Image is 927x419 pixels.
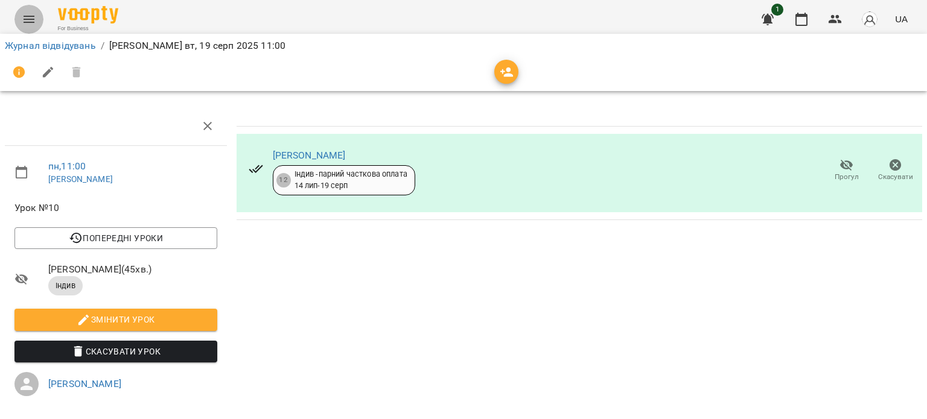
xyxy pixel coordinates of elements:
button: Menu [14,5,43,34]
a: [PERSON_NAME] [273,150,346,161]
span: 1 [771,4,783,16]
span: UA [895,13,908,25]
li: / [101,39,104,53]
a: пн , 11:00 [48,160,86,172]
p: [PERSON_NAME] вт, 19 серп 2025 11:00 [109,39,285,53]
span: Урок №10 [14,201,217,215]
button: Скасувати Урок [14,341,217,362]
a: [PERSON_NAME] [48,378,121,389]
span: Скасувати Урок [24,344,208,359]
span: Скасувати [878,172,913,182]
span: Прогул [835,172,859,182]
a: Журнал відвідувань [5,40,96,51]
button: Змінити урок [14,309,217,330]
div: Індив -парний часткова оплата 14 лип - 19 серп [295,169,407,191]
nav: breadcrumb [5,39,922,53]
span: Попередні уроки [24,231,208,245]
img: Voopty Logo [58,6,118,24]
button: Попередні уроки [14,227,217,249]
div: 12 [276,173,291,187]
button: Скасувати [871,154,920,187]
span: For Business [58,25,118,33]
img: avatar_s.png [861,11,878,28]
span: [PERSON_NAME] ( 45 хв. ) [48,262,217,277]
span: Змінити урок [24,312,208,327]
span: Індив [48,280,83,291]
button: Прогул [822,154,871,187]
a: [PERSON_NAME] [48,174,113,184]
button: UA [890,8,913,30]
